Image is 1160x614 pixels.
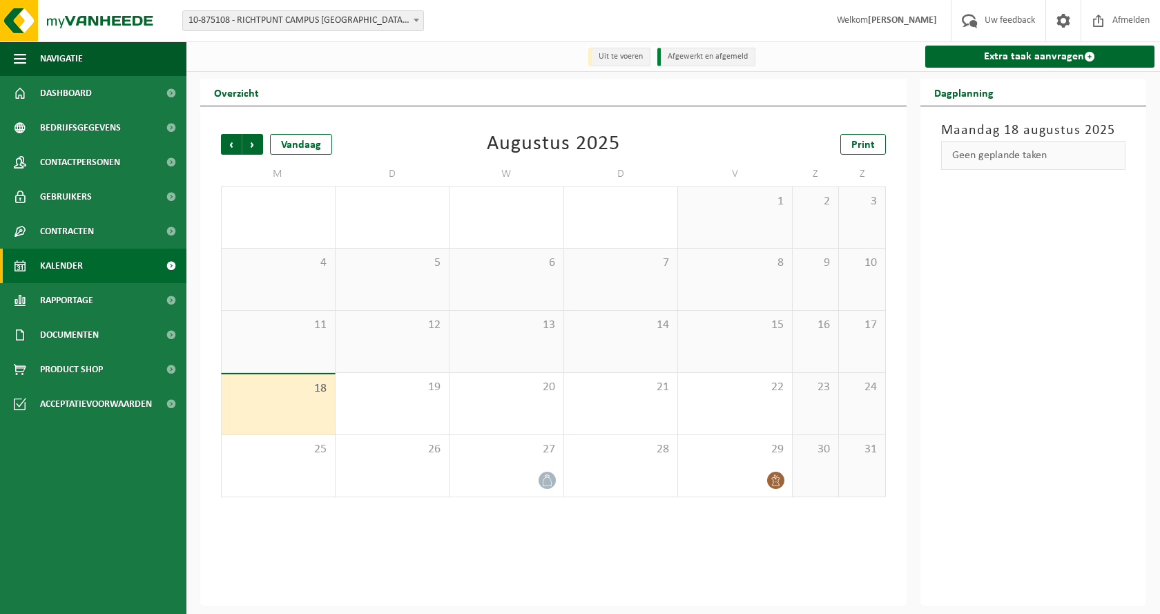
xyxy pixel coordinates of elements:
h2: Overzicht [200,79,273,106]
td: D [564,162,679,186]
span: 26 [342,442,443,457]
span: 11 [229,318,328,333]
span: 19 [342,380,443,395]
td: Z [839,162,885,186]
span: 2 [800,194,831,209]
span: 28 [571,442,671,457]
td: W [449,162,564,186]
a: Print [840,134,886,155]
span: 9 [800,256,831,271]
span: 24 [846,380,878,395]
span: Dashboard [40,76,92,111]
span: 14 [571,318,671,333]
li: Uit te voeren [588,48,650,66]
td: Z [793,162,839,186]
span: 10-875108 - RICHTPUNT CAMPUS BUGGENHOUT - BUGGENHOUT [182,10,424,31]
span: 29 [685,442,785,457]
span: 20 [456,380,557,395]
span: Documenten [40,318,99,352]
span: 7 [571,256,671,271]
span: Contracten [40,214,94,249]
div: Augustus 2025 [487,134,620,155]
span: 4 [229,256,328,271]
td: M [221,162,336,186]
span: 17 [846,318,878,333]
span: 15 [685,318,785,333]
span: 18 [229,381,328,396]
td: D [336,162,450,186]
div: Geen geplande taken [941,141,1126,170]
a: Extra taak aanvragen [925,46,1155,68]
span: Print [851,140,875,151]
span: 6 [456,256,557,271]
span: Gebruikers [40,180,92,214]
span: Navigatie [40,41,83,76]
span: 23 [800,380,831,395]
h2: Dagplanning [920,79,1007,106]
span: 3 [846,194,878,209]
span: 5 [342,256,443,271]
span: Kalender [40,249,83,283]
span: 8 [685,256,785,271]
span: 12 [342,318,443,333]
span: 31 [846,442,878,457]
span: 10 [846,256,878,271]
span: Volgende [242,134,263,155]
span: Contactpersonen [40,145,120,180]
span: Acceptatievoorwaarden [40,387,152,421]
span: Vorige [221,134,242,155]
span: 10-875108 - RICHTPUNT CAMPUS BUGGENHOUT - BUGGENHOUT [183,11,423,30]
span: Product Shop [40,352,103,387]
span: 1 [685,194,785,209]
span: 16 [800,318,831,333]
span: 13 [456,318,557,333]
h3: Maandag 18 augustus 2025 [941,120,1126,141]
span: Rapportage [40,283,93,318]
span: Bedrijfsgegevens [40,111,121,145]
td: V [678,162,793,186]
span: 21 [571,380,671,395]
li: Afgewerkt en afgemeld [657,48,755,66]
span: 30 [800,442,831,457]
span: 27 [456,442,557,457]
span: 22 [685,380,785,395]
span: 25 [229,442,328,457]
div: Vandaag [270,134,332,155]
strong: [PERSON_NAME] [868,15,937,26]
